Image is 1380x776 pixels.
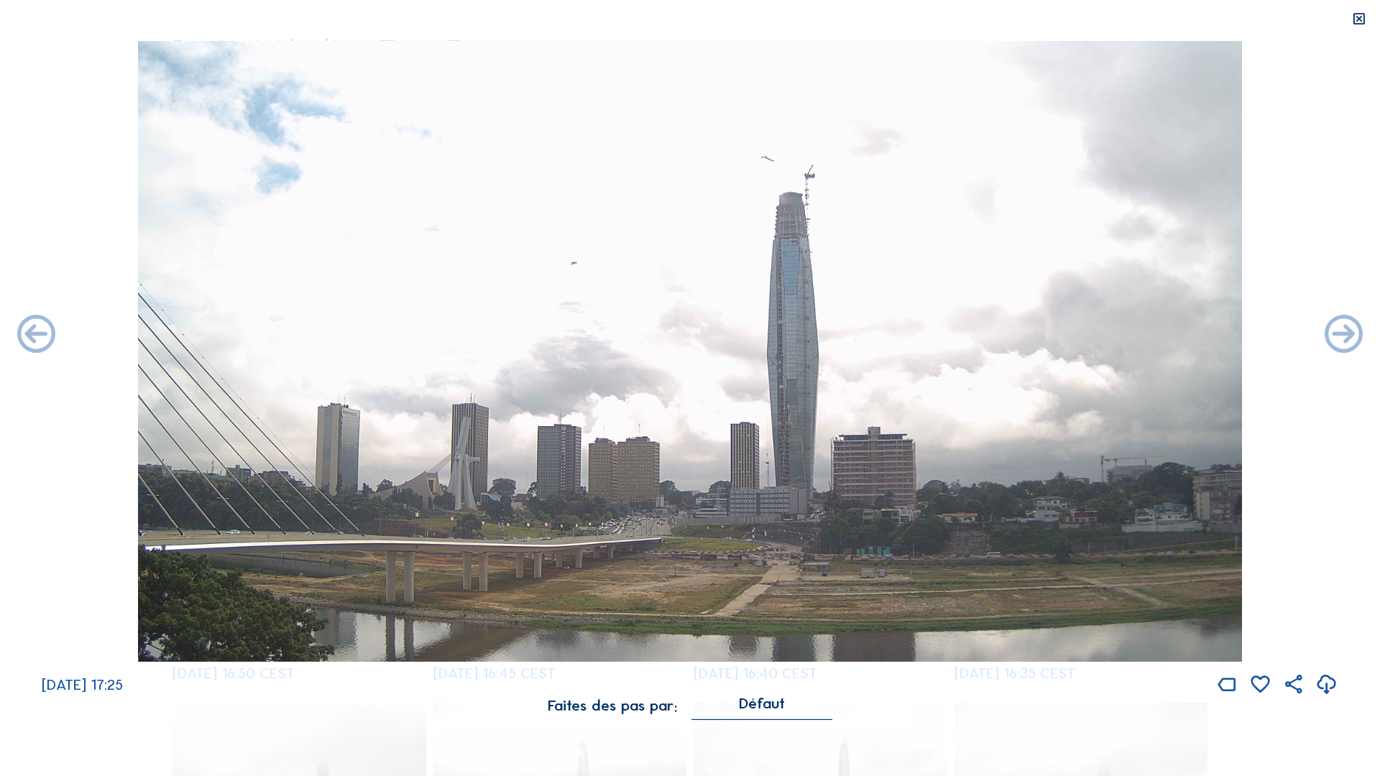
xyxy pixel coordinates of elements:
[548,698,677,713] div: Faites des pas par:
[138,41,1242,662] img: Image
[739,697,785,710] div: Défaut
[14,313,59,359] i: Forward
[1321,313,1366,359] i: Back
[42,675,123,694] span: [DATE] 17:25
[691,697,832,719] div: Défaut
